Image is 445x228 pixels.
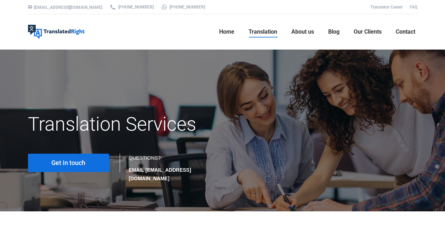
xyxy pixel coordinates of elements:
[28,154,109,172] a: Get in touch
[354,28,382,35] span: Our Clients
[109,4,154,10] a: [PHONE_NUMBER]
[291,28,314,35] span: About us
[352,21,384,43] a: Our Clients
[219,28,234,35] span: Home
[28,113,284,136] h1: Translation Services
[394,21,417,43] a: Contact
[249,28,277,35] span: Translation
[328,28,340,35] span: Blog
[246,21,279,43] a: Translation
[161,4,205,10] a: [PHONE_NUMBER]
[410,5,417,10] a: FAQ
[396,28,415,35] span: Contact
[129,154,216,183] div: QUESTIONS?
[51,159,85,166] span: Get in touch
[289,21,316,43] a: About us
[326,21,342,43] a: Blog
[217,21,236,43] a: Home
[370,5,403,10] a: Translator Career
[129,167,191,181] strong: EMAIL [EMAIL_ADDRESS][DOMAIN_NAME]
[28,25,85,39] img: Translated Right
[34,5,102,10] a: [EMAIL_ADDRESS][DOMAIN_NAME]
